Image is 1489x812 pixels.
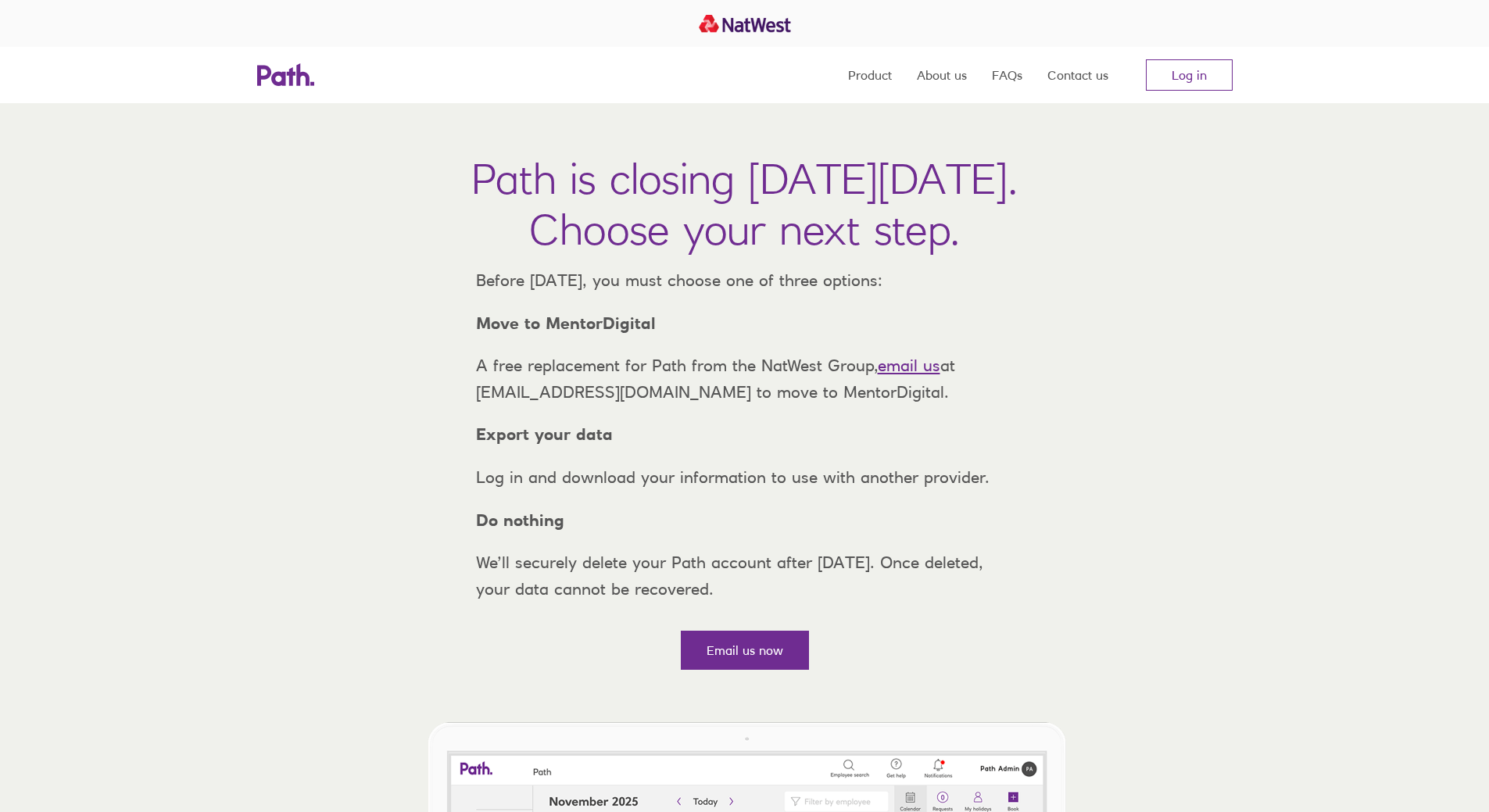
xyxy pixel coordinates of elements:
p: Before [DATE], you must choose one of three options: [464,267,1026,294]
a: Contact us [1047,47,1108,103]
a: FAQs [992,47,1022,103]
p: We’ll securely delete your Path account after [DATE]. Once deleted, your data cannot be recovered. [464,549,1026,602]
p: Log in and download your information to use with another provider. [464,464,1026,491]
a: Product [848,47,892,103]
strong: Export your data [476,424,613,444]
a: Log in [1146,59,1233,91]
a: About us [917,47,967,103]
h1: Path is closing [DATE][DATE]. Choose your next step. [471,153,1018,255]
p: A free replacement for Path from the NatWest Group, at [EMAIL_ADDRESS][DOMAIN_NAME] to move to Me... [464,352,1026,405]
strong: Move to MentorDigital [476,313,656,333]
a: email us [878,356,940,375]
strong: Do nothing [476,510,564,530]
a: Email us now [681,631,809,670]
